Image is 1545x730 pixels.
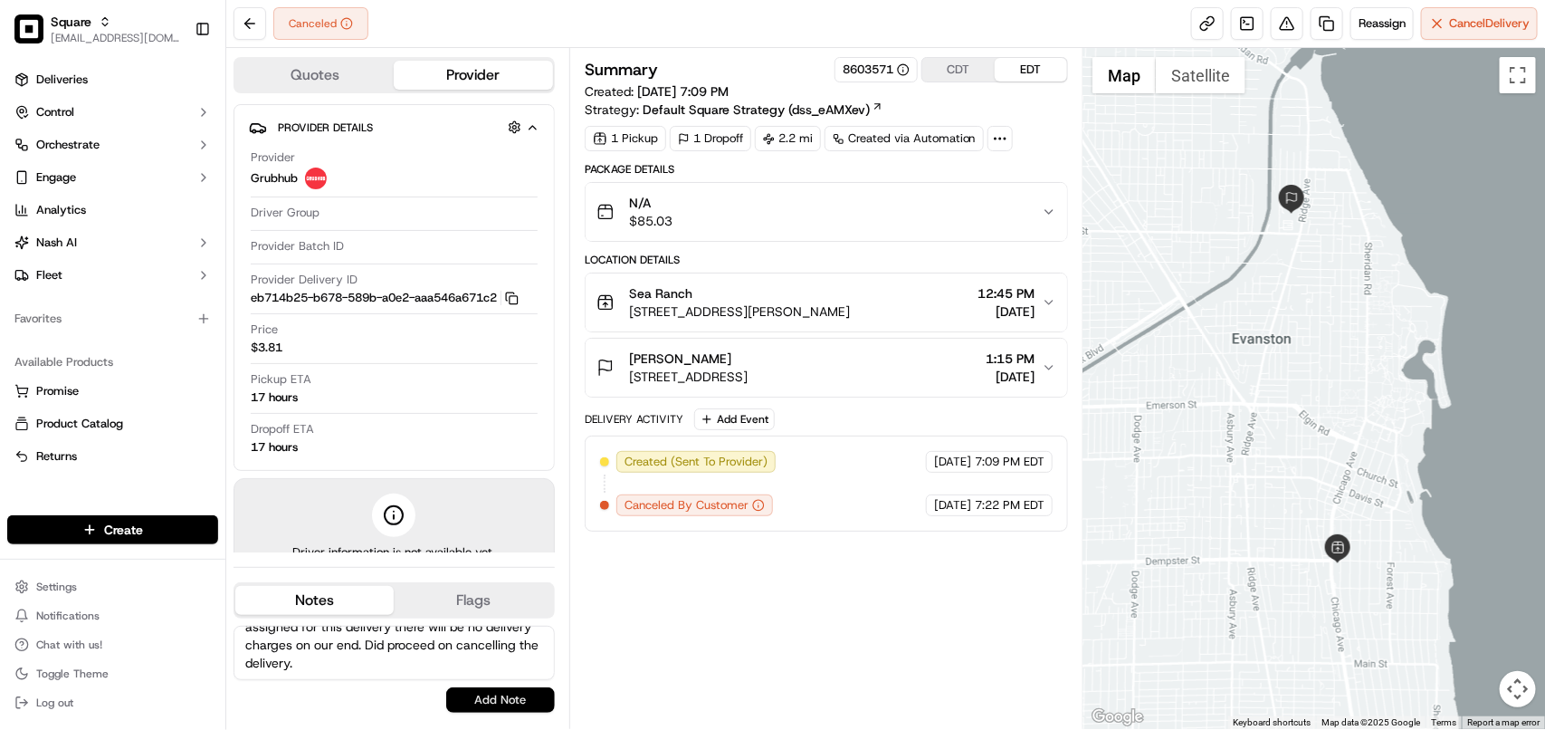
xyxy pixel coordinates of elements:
[251,205,319,221] span: Driver Group
[7,515,218,544] button: Create
[1321,717,1420,727] span: Map data ©2025 Google
[1467,717,1540,727] a: Report a map error
[234,626,555,680] textarea: **Caller: Information: Merchant **Reason for calling: Delivery cancelation **Reso: Informed that ...
[146,255,298,288] a: 💻API Documentation
[7,690,218,716] button: Log out
[251,238,344,255] span: Provider Batch ID
[36,609,100,623] span: Notifications
[36,72,88,88] span: Deliveries
[251,389,298,406] div: 17 hours
[625,497,749,514] span: Canceled By Customer
[629,350,731,368] span: [PERSON_NAME]
[14,14,43,43] img: Square
[36,416,123,432] span: Product Catalog
[36,235,77,251] span: Nash AI
[934,497,971,514] span: [DATE]
[978,284,1035,303] span: 12:45 PM
[7,377,218,406] button: Promise
[825,126,984,151] div: Created via Automation
[36,263,138,281] span: Knowledge Base
[7,348,218,377] div: Available Products
[51,13,91,31] button: Square
[7,603,218,629] button: Notifications
[1233,716,1311,729] button: Keyboard shortcuts
[153,264,167,279] div: 💻
[629,368,748,386] span: [STREET_ADDRESS]
[7,130,218,159] button: Orchestrate
[251,421,314,437] span: Dropoff ETA
[235,586,394,615] button: Notes
[47,117,326,136] input: Got a question? Start typing here...
[11,255,146,288] a: 📗Knowledge Base
[14,448,211,465] a: Returns
[249,112,539,142] button: Provider Details
[625,454,768,470] span: Created (Sent To Provider)
[7,228,218,257] button: Nash AI
[694,408,775,430] button: Add Event
[1431,717,1456,727] a: Terms (opens in new tab)
[1088,706,1148,729] img: Google
[643,101,883,119] a: Default Square Strategy (dss_eAMXev)
[755,126,821,151] div: 2.2 mi
[51,31,180,45] span: [EMAIL_ADDRESS][DOMAIN_NAME]
[18,72,329,101] p: Welcome 👋
[251,439,298,456] div: 17 hours
[7,7,187,51] button: SquareSquare[EMAIL_ADDRESS][DOMAIN_NAME]
[585,101,883,119] div: Strategy:
[7,574,218,600] button: Settings
[104,521,143,539] span: Create
[585,253,1068,267] div: Location Details
[586,183,1067,241] button: N/A$85.03
[586,274,1067,331] button: Sea Ranch[STREET_ADDRESS][PERSON_NAME]12:45 PM[DATE]
[643,101,870,119] span: Default Square Strategy (dss_eAMXev)
[7,196,218,225] a: Analytics
[843,62,910,78] div: 8603571
[36,202,86,218] span: Analytics
[36,580,77,594] span: Settings
[36,383,79,399] span: Promise
[7,163,218,192] button: Engage
[7,409,218,438] button: Product Catalog
[308,178,329,200] button: Start new chat
[995,58,1067,82] button: EDT
[14,383,211,399] a: Promise
[251,322,278,338] span: Price
[251,290,519,306] button: eb714b25-b678-589b-a0e2-aaa546a671c2
[14,416,211,432] a: Product Catalog
[7,261,218,290] button: Fleet
[36,667,109,681] span: Toggle Theme
[1359,15,1406,32] span: Reassign
[7,632,218,658] button: Chat with us!
[180,307,219,321] span: Pylon
[629,194,672,212] span: N/A
[273,7,368,40] button: Canceled
[36,137,100,153] span: Orchestrate
[18,264,33,279] div: 📗
[36,638,102,652] span: Chat with us!
[394,586,552,615] button: Flags
[62,173,297,191] div: Start new chat
[62,191,229,206] div: We're available if you need us!
[36,169,76,186] span: Engage
[585,62,658,78] h3: Summary
[585,162,1068,177] div: Package Details
[251,170,298,187] span: Grubhub
[305,168,327,189] img: 5e692f75ce7d37001a5d71f1
[171,263,291,281] span: API Documentation
[251,149,295,166] span: Provider
[1156,57,1245,93] button: Show satellite imagery
[7,304,218,333] div: Favorites
[18,18,54,54] img: Nash
[1350,7,1414,40] button: Reassign
[7,65,218,94] a: Deliveries
[18,173,51,206] img: 1736555255976-a54dd68f-1ca7-489b-9aae-adbdc363a1c4
[978,303,1035,321] span: [DATE]
[586,339,1067,397] button: [PERSON_NAME][STREET_ADDRESS]1:15 PM[DATE]
[7,98,218,127] button: Control
[251,340,282,356] span: $3.81
[36,267,62,283] span: Fleet
[934,454,971,470] span: [DATE]
[292,544,495,561] span: Driver information is not available yet.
